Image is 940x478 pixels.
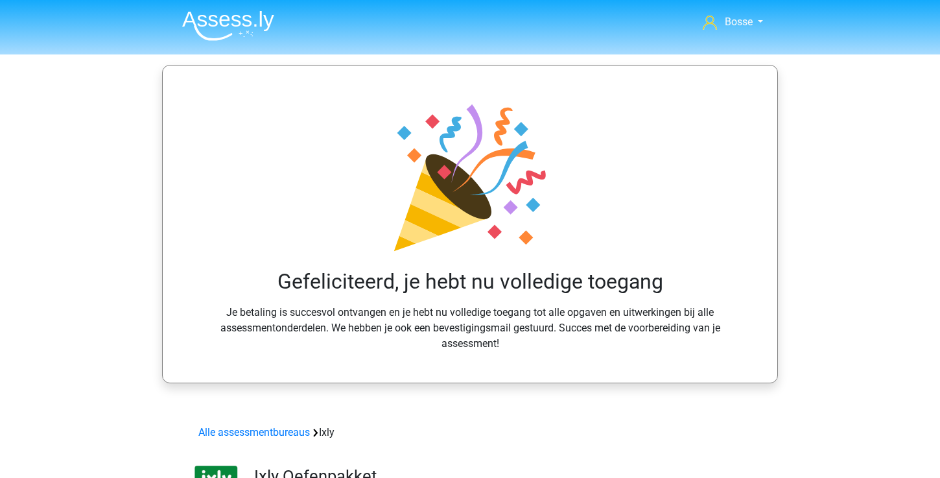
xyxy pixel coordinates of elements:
[194,97,746,351] div: Je betaling is succesvol ontvangen en je hebt nu volledige toegang tot alle opgaven en uitwerking...
[199,269,741,294] h2: Gefeliciteerd, je hebt nu volledige toegang
[182,10,274,41] img: Assessly
[198,426,310,438] a: Alle assessmentbureaus
[725,16,753,28] span: Bosse
[698,14,768,30] a: Bosse
[193,425,747,440] div: Ixly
